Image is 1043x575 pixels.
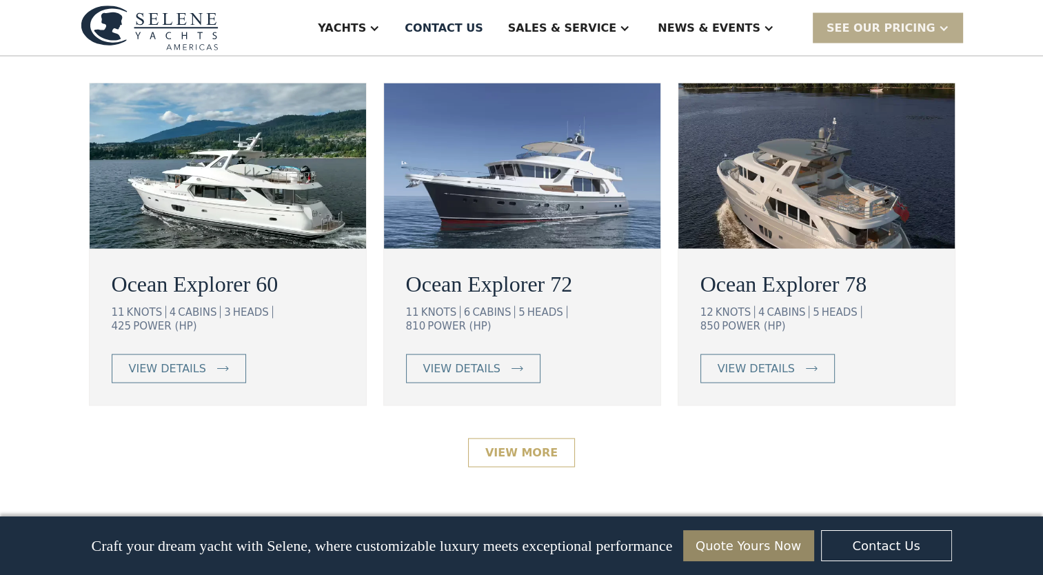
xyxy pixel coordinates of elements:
div: CABINS [472,305,515,318]
div: Sales & Service [508,19,616,36]
a: view details [700,354,835,383]
div: HEADS [527,305,567,318]
p: Craft your dream yacht with Selene, where customizable luxury meets exceptional performance [91,537,672,555]
a: Ocean Explorer 60 [112,267,344,300]
div: 11 [406,305,419,318]
div: 4 [758,305,765,318]
a: Ocean Explorer 72 [406,267,638,300]
a: Quote Yours Now [683,530,814,561]
div: view details [718,360,795,376]
img: logo [81,5,219,50]
img: ocean going trawler [90,83,366,248]
div: HEADS [233,305,273,318]
div: Contact US [405,19,483,36]
div: News & EVENTS [658,19,760,36]
div: 6 [464,305,471,318]
div: 425 [112,319,132,332]
img: ocean going trawler [384,83,660,248]
a: view details [406,354,540,383]
div: 5 [518,305,525,318]
div: Yachts [318,19,366,36]
div: POWER (HP) [133,319,196,332]
img: icon [512,365,523,371]
div: 850 [700,319,720,332]
img: icon [217,365,229,371]
a: View More [468,438,575,467]
div: SEE Our Pricing [813,12,963,42]
div: 4 [170,305,176,318]
div: CABINS [767,305,809,318]
div: POWER (HP) [722,319,785,332]
div: KNOTS [716,305,755,318]
img: icon [806,365,818,371]
div: KNOTS [127,305,166,318]
div: 5 [813,305,820,318]
div: view details [129,360,206,376]
div: CABINS [178,305,221,318]
a: view details [112,354,246,383]
div: SEE Our Pricing [827,19,935,36]
div: 810 [406,319,426,332]
div: HEADS [822,305,862,318]
div: KNOTS [421,305,460,318]
img: ocean going trawler [678,83,955,248]
div: 3 [224,305,231,318]
div: 11 [112,305,125,318]
div: view details [423,360,500,376]
a: Contact Us [821,530,952,561]
div: 12 [700,305,713,318]
a: Ocean Explorer 78 [700,267,933,300]
div: POWER (HP) [427,319,491,332]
